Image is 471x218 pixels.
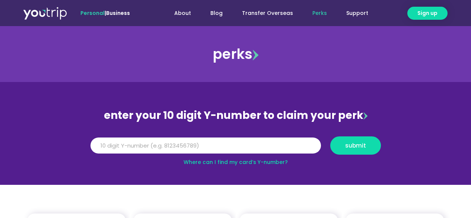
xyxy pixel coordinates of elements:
[417,9,437,17] span: Sign up
[345,143,366,148] span: submit
[407,7,448,20] a: Sign up
[150,6,378,20] nav: Menu
[165,6,201,20] a: About
[303,6,337,20] a: Perks
[201,6,232,20] a: Blog
[90,136,381,160] form: Y Number
[87,106,385,125] div: enter your 10 digit Y-number to claim your perk
[330,136,381,155] button: submit
[337,6,378,20] a: Support
[232,6,303,20] a: Transfer Overseas
[80,9,105,17] span: Personal
[106,9,130,17] a: Business
[90,138,321,154] input: 10 digit Y-number (e.g. 8123456789)
[184,158,288,166] a: Where can I find my card’s Y-number?
[80,9,130,17] span: |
